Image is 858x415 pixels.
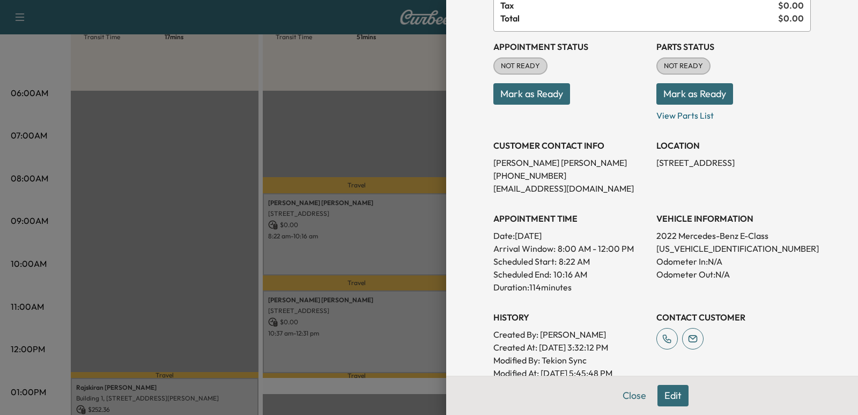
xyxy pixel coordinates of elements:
[493,156,648,169] p: [PERSON_NAME] [PERSON_NAME]
[656,156,811,169] p: [STREET_ADDRESS]
[553,268,587,281] p: 10:16 AM
[493,281,648,294] p: Duration: 114 minutes
[656,311,811,324] h3: CONTACT CUSTOMER
[657,61,709,71] span: NOT READY
[493,242,648,255] p: Arrival Window:
[493,311,648,324] h3: History
[656,255,811,268] p: Odometer In: N/A
[656,139,811,152] h3: LOCATION
[493,255,557,268] p: Scheduled Start:
[493,40,648,53] h3: Appointment Status
[494,61,546,71] span: NOT READY
[656,105,811,122] p: View Parts List
[656,40,811,53] h3: Parts Status
[778,12,804,25] span: $ 0.00
[657,385,689,406] button: Edit
[656,83,733,105] button: Mark as Ready
[656,242,811,255] p: [US_VEHICLE_IDENTIFICATION_NUMBER]
[656,268,811,281] p: Odometer Out: N/A
[493,341,648,354] p: Created At : [DATE] 3:32:12 PM
[656,229,811,242] p: 2022 Mercedes-Benz E-Class
[558,242,634,255] span: 8:00 AM - 12:00 PM
[493,139,648,152] h3: CUSTOMER CONTACT INFO
[493,328,648,341] p: Created By : [PERSON_NAME]
[493,169,648,182] p: [PHONE_NUMBER]
[493,367,648,380] p: Modified At : [DATE] 5:45:48 PM
[493,354,648,367] p: Modified By : Tekion Sync
[656,212,811,225] h3: VEHICLE INFORMATION
[493,212,648,225] h3: APPOINTMENT TIME
[616,385,653,406] button: Close
[559,255,590,268] p: 8:22 AM
[493,268,551,281] p: Scheduled End:
[493,182,648,195] p: [EMAIL_ADDRESS][DOMAIN_NAME]
[500,12,778,25] span: Total
[493,229,648,242] p: Date: [DATE]
[493,83,570,105] button: Mark as Ready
